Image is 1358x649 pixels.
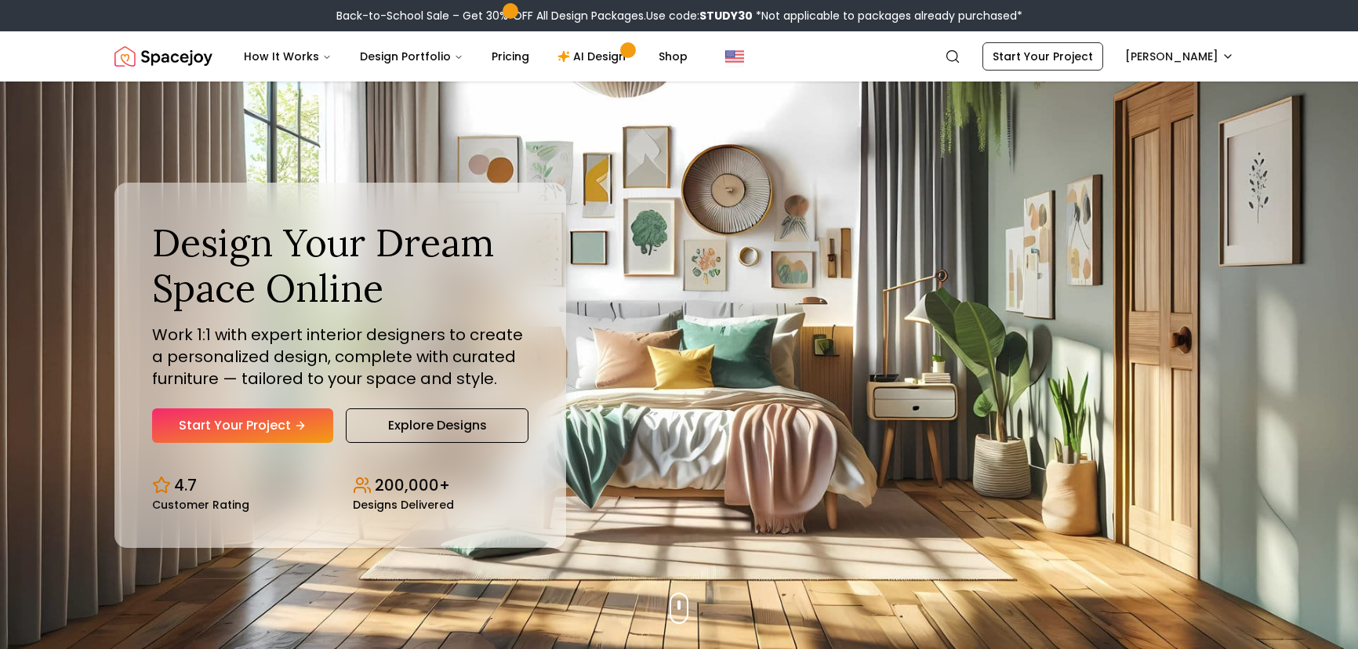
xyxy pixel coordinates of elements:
[231,41,344,72] button: How It Works
[353,499,454,510] small: Designs Delivered
[152,462,528,510] div: Design stats
[114,31,1244,82] nav: Global
[152,408,333,443] a: Start Your Project
[1116,42,1244,71] button: [PERSON_NAME]
[152,220,528,310] h1: Design Your Dream Space Online
[231,41,700,72] nav: Main
[114,41,212,72] a: Spacejoy
[347,41,476,72] button: Design Portfolio
[699,8,753,24] b: STUDY30
[375,474,450,496] p: 200,000+
[152,499,249,510] small: Customer Rating
[545,41,643,72] a: AI Design
[725,47,744,66] img: United States
[479,41,542,72] a: Pricing
[346,408,528,443] a: Explore Designs
[114,41,212,72] img: Spacejoy Logo
[152,324,528,390] p: Work 1:1 with expert interior designers to create a personalized design, complete with curated fu...
[174,474,197,496] p: 4.7
[336,8,1022,24] div: Back-to-School Sale – Get 30% OFF All Design Packages.
[982,42,1103,71] a: Start Your Project
[753,8,1022,24] span: *Not applicable to packages already purchased*
[646,8,753,24] span: Use code:
[646,41,700,72] a: Shop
